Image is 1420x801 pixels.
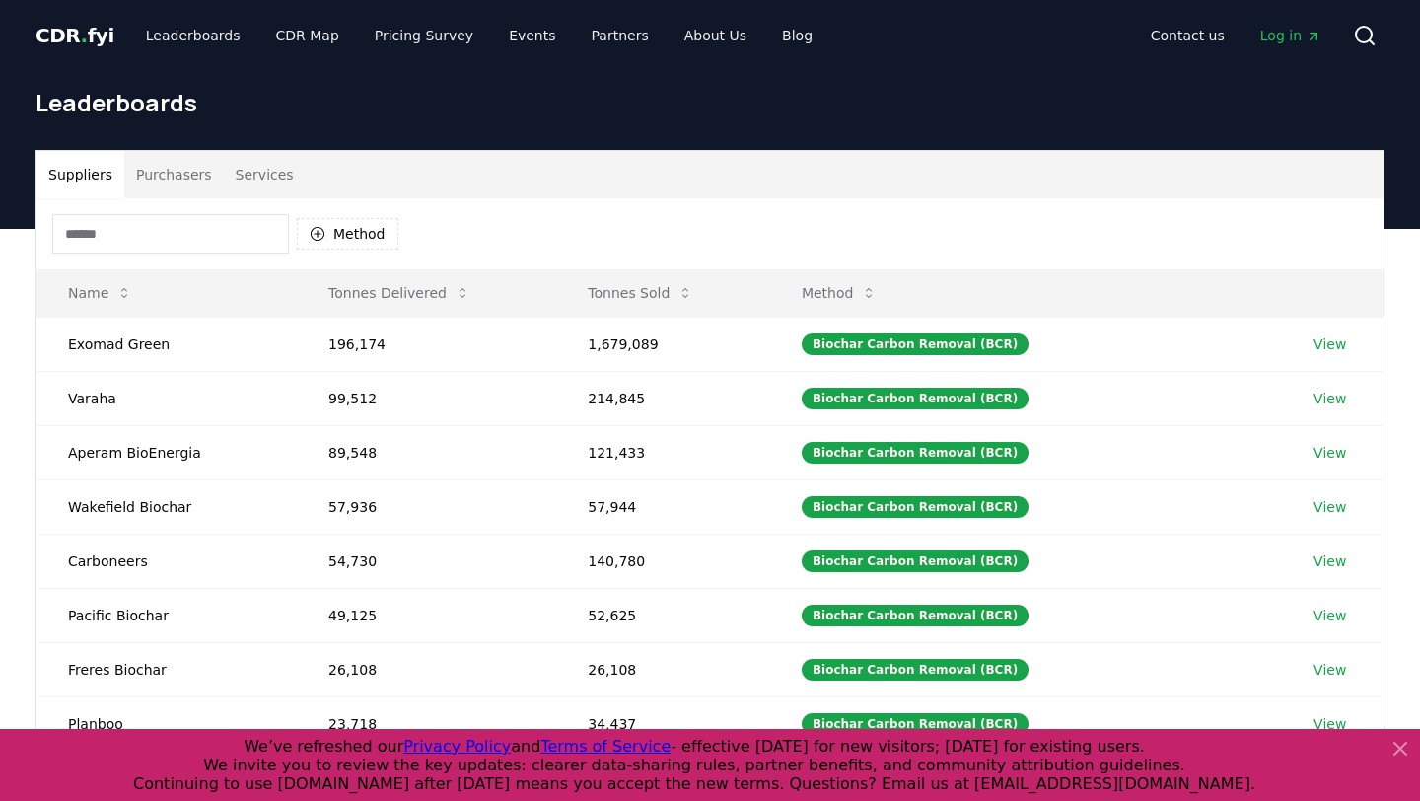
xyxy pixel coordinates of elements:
button: Method [297,218,398,250]
a: Log in [1244,18,1337,53]
button: Tonnes Sold [572,273,709,313]
span: . [81,24,88,47]
nav: Main [130,18,828,53]
a: Blog [766,18,828,53]
td: 140,780 [556,534,770,588]
div: Biochar Carbon Removal (BCR) [802,659,1029,681]
td: 49,125 [297,588,556,642]
td: Freres Biochar [36,642,297,696]
a: View [1313,443,1346,463]
td: 196,174 [297,317,556,371]
td: 52,625 [556,588,770,642]
td: 99,512 [297,371,556,425]
a: Leaderboards [130,18,256,53]
a: View [1313,660,1346,680]
a: View [1313,714,1346,734]
button: Purchasers [124,151,224,198]
div: Biochar Carbon Removal (BCR) [802,713,1029,735]
a: View [1313,389,1346,408]
td: 1,679,089 [556,317,770,371]
div: Biochar Carbon Removal (BCR) [802,333,1029,355]
td: 57,944 [556,479,770,534]
td: Aperam BioEnergia [36,425,297,479]
a: About Us [669,18,762,53]
button: Name [52,273,148,313]
div: Biochar Carbon Removal (BCR) [802,388,1029,409]
h1: Leaderboards [35,87,1384,118]
td: Wakefield Biochar [36,479,297,534]
a: Pricing Survey [359,18,489,53]
td: Pacific Biochar [36,588,297,642]
td: 26,108 [556,642,770,696]
td: Exomad Green [36,317,297,371]
span: Log in [1260,26,1321,45]
td: 121,433 [556,425,770,479]
td: 89,548 [297,425,556,479]
a: View [1313,551,1346,571]
td: 23,718 [297,696,556,751]
button: Tonnes Delivered [313,273,486,313]
a: Events [493,18,571,53]
div: Biochar Carbon Removal (BCR) [802,550,1029,572]
button: Services [224,151,306,198]
td: Carboneers [36,534,297,588]
td: 54,730 [297,534,556,588]
td: 34,437 [556,696,770,751]
a: View [1313,497,1346,517]
td: 214,845 [556,371,770,425]
td: 26,108 [297,642,556,696]
a: CDR.fyi [35,22,114,49]
div: Biochar Carbon Removal (BCR) [802,442,1029,464]
div: Biochar Carbon Removal (BCR) [802,496,1029,518]
span: CDR fyi [35,24,114,47]
a: Partners [576,18,665,53]
td: Planboo [36,696,297,751]
button: Suppliers [36,151,124,198]
td: Varaha [36,371,297,425]
a: View [1313,606,1346,625]
a: CDR Map [260,18,355,53]
td: 57,936 [297,479,556,534]
a: View [1313,334,1346,354]
nav: Main [1135,18,1337,53]
div: Biochar Carbon Removal (BCR) [802,605,1029,626]
button: Method [786,273,893,313]
a: Contact us [1135,18,1241,53]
